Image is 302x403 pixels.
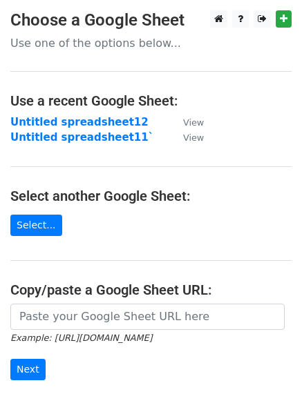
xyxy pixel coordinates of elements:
a: View [169,116,204,128]
h3: Choose a Google Sheet [10,10,292,30]
a: Select... [10,215,62,236]
p: Use one of the options below... [10,36,292,50]
input: Paste your Google Sheet URL here [10,304,285,330]
small: View [183,117,204,128]
h4: Copy/paste a Google Sheet URL: [10,282,292,298]
a: Untitled spreadsheet12 [10,116,149,128]
small: Example: [URL][DOMAIN_NAME] [10,333,152,343]
h4: Select another Google Sheet: [10,188,292,204]
a: Untitled spreadsheet11` [10,131,153,144]
h4: Use a recent Google Sheet: [10,92,292,109]
input: Next [10,359,46,380]
small: View [183,132,204,143]
a: View [169,131,204,144]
